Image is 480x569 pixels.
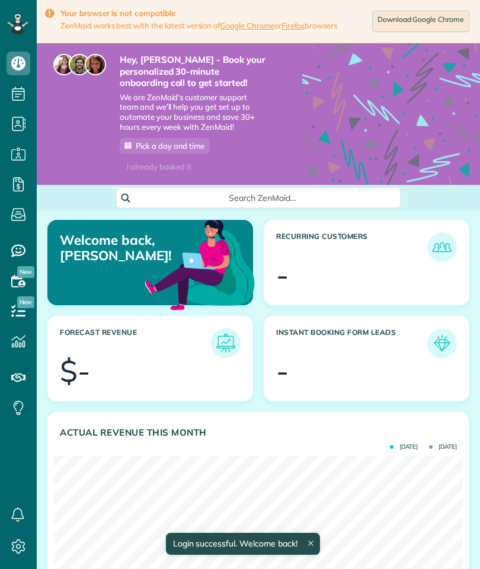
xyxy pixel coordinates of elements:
[60,21,337,31] span: ZenMaid works best with the latest version of or browsers
[60,356,90,386] div: $-
[17,266,34,278] span: New
[60,8,337,18] strong: Your browser is not compatible
[136,141,204,151] span: Pick a day and time
[429,444,457,450] span: [DATE]
[276,328,427,358] h3: Instant Booking Form Leads
[220,21,274,30] a: Google Chrome
[430,235,454,259] img: icon_recurring_customers-cf858462ba22bcd05b5a5880d41d6543d210077de5bb9ebc9590e49fd87d84ed.png
[69,54,90,75] img: jorge-587dff0eeaa6aab1f244e6dc62b8924c3b6ad411094392a53c71c6c4a576187d.jpg
[430,331,454,355] img: icon_form_leads-04211a6a04a5b2264e4ee56bc0799ec3eb69b7e499cbb523a139df1d13a81ae0.png
[120,159,199,174] div: I already booked it
[276,260,289,290] div: -
[390,444,418,450] span: [DATE]
[60,232,187,264] p: Welcome back, [PERSON_NAME]!
[165,533,319,555] div: Login successful. Welcome back!
[120,54,267,89] strong: Hey, [PERSON_NAME] - Book your personalized 30-minute onboarding call to get started!
[214,331,238,355] img: icon_forecast_revenue-8c13a41c7ed35a8dcfafea3cbb826a0462acb37728057bba2d056411b612bbbe.png
[17,296,34,308] span: New
[281,21,305,30] a: Firefox
[120,138,210,154] a: Pick a day and time
[53,54,75,75] img: maria-72a9807cf96188c08ef61303f053569d2e2a8a1cde33d635c8a3ac13582a053d.jpg
[142,206,257,321] img: dashboard_welcome-42a62b7d889689a78055ac9021e634bf52bae3f8056760290aed330b23ab8690.png
[276,232,427,262] h3: Recurring Customers
[85,54,106,75] img: michelle-19f622bdf1676172e81f8f8fba1fb50e276960ebfe0243fe18214015130c80e4.jpg
[372,11,469,32] a: Download Google Chrome
[60,427,457,438] h3: Actual Revenue this month
[120,92,267,133] span: We are ZenMaid’s customer support team and we’ll help you get set up to automate your business an...
[276,356,289,386] div: -
[60,328,211,358] h3: Forecast Revenue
